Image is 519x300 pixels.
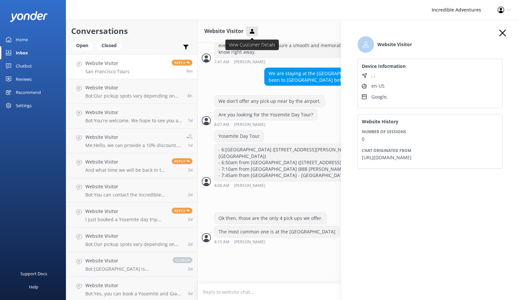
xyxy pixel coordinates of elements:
[234,184,265,188] span: [PERSON_NAME]
[66,203,197,227] a: Website VisitorI just booked a Yosemite day trip tour, and I'm wondering if there is an alternate...
[214,240,229,244] strong: 8:15 AM
[215,144,465,181] div: - 6:[GEOGRAPHIC_DATA] ([STREET_ADDRESS][PERSON_NAME]) Pick up on [GEOGRAPHIC_DATA] (formerly [GEO...
[10,11,48,22] img: yonder-white-logo.png
[20,267,47,280] div: Support Docs
[71,25,192,37] h2: Conversations
[66,178,197,203] a: Website VisitorBot:You can contact the Incredible Adventures team at [PHONE_NUMBER], or by emaili...
[234,240,265,244] span: [PERSON_NAME]
[172,60,192,66] span: Reply
[172,158,192,164] span: Reply
[16,73,32,86] div: Reviews
[173,257,192,263] span: closed
[214,122,317,127] div: Oct 11 2025 07:07am (UTC -07:00) America/Los_Angeles
[215,96,325,107] div: We don't offer any pick up near by the airport.
[188,192,192,197] span: Oct 08 2025 11:17am (UTC -07:00) America/Los_Angeles
[215,109,317,120] div: Are you looking for the Yosemite Day Tour?
[16,33,28,46] div: Home
[16,99,32,112] div: Settings
[188,167,192,173] span: Oct 08 2025 02:32pm (UTC -07:00) America/Los_Angeles
[215,213,327,224] div: Ok then, those are the only 4 pick ups we offer.
[85,134,182,141] h4: Website Visitor
[234,123,265,127] span: [PERSON_NAME]
[85,109,183,116] h4: Website Visitor
[29,280,38,293] div: Help
[66,54,197,79] a: Website VisitorSan Francisco ToursReply8m
[362,118,498,125] h4: Website History
[188,241,192,247] span: Oct 08 2025 09:44am (UTC -07:00) America/Los_Angeles
[97,42,125,49] a: Closed
[85,257,166,264] h4: Website Visitor
[188,291,192,296] span: Oct 08 2025 01:56am (UTC -07:00) America/Los_Angeles
[85,167,167,173] p: And what time we will be back in the evening?
[265,68,515,85] div: We are staying at the [GEOGRAPHIC_DATA]. Is it easy to get to your pick up spot from there? I hav...
[362,129,406,135] span: Number of sessions
[85,142,182,148] p: Me: Hello, we can provide a 10% discount. Please email us at [EMAIL_ADDRESS][DOMAIN_NAME] We will...
[188,266,192,272] span: Oct 08 2025 08:16am (UTC -07:00) America/Los_Angeles
[85,232,183,240] h4: Website Visitor
[362,154,498,161] p: [URL][DOMAIN_NAME]
[214,183,465,188] div: Oct 11 2025 07:08am (UTC -07:00) America/Los_Angeles
[66,227,197,252] a: Website VisitorBot:Our pickup spots vary depending on the tour you select. To get the most accura...
[358,36,503,53] li: Name
[362,148,411,153] span: Chat originated from
[172,208,192,214] span: Reply
[188,142,192,148] span: Oct 09 2025 09:06am (UTC -07:00) America/Los_Angeles
[85,241,183,247] p: Bot: Our pickup spots vary depending on the tour you select. To get the most accurate pickup info...
[362,63,498,69] h4: Device Information
[66,252,197,277] a: Website VisitorBot:[GEOGRAPHIC_DATA] is generally safe for tourists, but vigilance is required, e...
[215,226,339,237] div: The most common one is at the [GEOGRAPHIC_DATA]
[362,136,498,142] p: 0
[214,239,340,244] div: Oct 11 2025 07:15am (UTC -07:00) America/Los_Angeles
[499,30,506,37] button: Close
[214,184,229,188] strong: 8:08 AM
[214,59,465,64] div: Oct 11 2025 06:41am (UTC -07:00) America/Los_Angeles
[71,41,93,50] div: Open
[85,84,183,91] h4: Website Visitor
[66,129,197,153] a: Website VisitorMe:Hello, we can provide a 10% discount. Please email us at [EMAIL_ADDRESS][DOMAIN...
[85,118,183,124] p: Bot: You're welcome. We hope to see you at Incredible Adventures soon!
[362,93,498,101] li: Device type
[85,60,130,67] h4: Website Visitor
[377,41,412,48] b: Website Visitor
[214,60,229,64] strong: 7:41 AM
[85,158,167,165] h4: Website Visitor
[234,60,265,64] span: [PERSON_NAME]
[85,291,183,297] p: Bot: Yes, you can book a Yosemite and Giant Sequoias Day Tour from [GEOGRAPHIC_DATA]. For more in...
[188,217,192,222] span: Oct 08 2025 10:57am (UTC -07:00) America/Los_Angeles
[85,69,130,75] p: San Francisco Tours
[66,104,197,129] a: Website VisitorBot:You're welcome. We hope to see you at Incredible Adventures soon!1d
[215,131,264,142] div: Yosemite Day Tour
[204,27,244,36] h3: Website Visitor
[71,42,97,49] a: Open
[97,41,122,50] div: Closed
[16,46,28,59] div: Inbox
[362,82,498,90] li: Language
[85,282,183,289] h4: Website Visitor
[214,123,229,127] strong: 8:07 AM
[187,93,192,99] span: Oct 10 2025 11:59pm (UTC -07:00) America/Los_Angeles
[85,93,183,99] p: Bot: Our pickup spots vary depending on the tour you select. To get the most accurate pickup info...
[66,153,197,178] a: Website VisitorAnd what time we will be back in the evening?Reply2d
[264,87,515,92] div: Oct 11 2025 07:05am (UTC -07:00) America/Los_Angeles
[16,86,41,99] div: Recommend
[85,208,167,215] h4: Website Visitor
[66,79,197,104] a: Website VisitorBot:Our pickup spots vary depending on the tour you select. To get the most accura...
[16,59,32,73] div: Chatbot
[85,266,166,272] p: Bot: [GEOGRAPHIC_DATA] is generally safe for tourists, but vigilance is required, especially rega...
[85,217,167,223] p: I just booked a Yosemite day trip tour, and I'm wondering if there is an alternate pickup locatio...
[187,68,192,74] span: Oct 11 2025 08:06am (UTC -07:00) America/Los_Angeles
[85,183,183,190] h4: Website Visitor
[188,118,192,123] span: Oct 09 2025 05:11pm (UTC -07:00) America/Los_Angeles
[85,192,183,198] p: Bot: You can contact the Incredible Adventures team at [PHONE_NUMBER], or by emailing [EMAIL_ADDR...
[362,72,498,79] li: Location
